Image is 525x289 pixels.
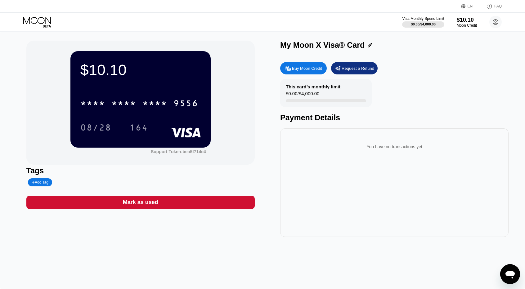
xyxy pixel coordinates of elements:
[500,264,520,284] iframe: Button to launch messaging window
[457,23,477,28] div: Moon Credit
[28,178,52,186] div: Add Tag
[411,22,436,26] div: $0.00 / $4,000.00
[26,166,255,175] div: Tags
[280,41,365,50] div: My Moon X Visa® Card
[402,16,444,28] div: Visa Monthly Spend Limit$0.00/$4,000.00
[125,120,153,135] div: 164
[76,120,116,135] div: 08/28
[80,61,201,78] div: $10.10
[32,180,48,185] div: Add Tag
[151,149,206,154] div: Support Token:bea5f714e4
[468,4,473,8] div: EN
[292,66,322,71] div: Buy Moon Credit
[457,17,477,28] div: $10.10Moon Credit
[402,16,444,21] div: Visa Monthly Spend Limit
[331,62,378,74] div: Request a Refund
[123,199,158,206] div: Mark as used
[280,113,509,122] div: Payment Details
[342,66,374,71] div: Request a Refund
[280,62,327,74] div: Buy Moon Credit
[129,123,148,133] div: 164
[286,84,340,89] div: This card’s monthly limit
[480,3,502,9] div: FAQ
[494,4,502,8] div: FAQ
[151,149,206,154] div: Support Token: bea5f714e4
[26,196,255,209] div: Mark as used
[285,138,504,155] div: You have no transactions yet
[461,3,480,9] div: EN
[457,17,477,23] div: $10.10
[286,91,319,99] div: $0.00 / $4,000.00
[80,123,111,133] div: 08/28
[173,99,198,109] div: 9556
